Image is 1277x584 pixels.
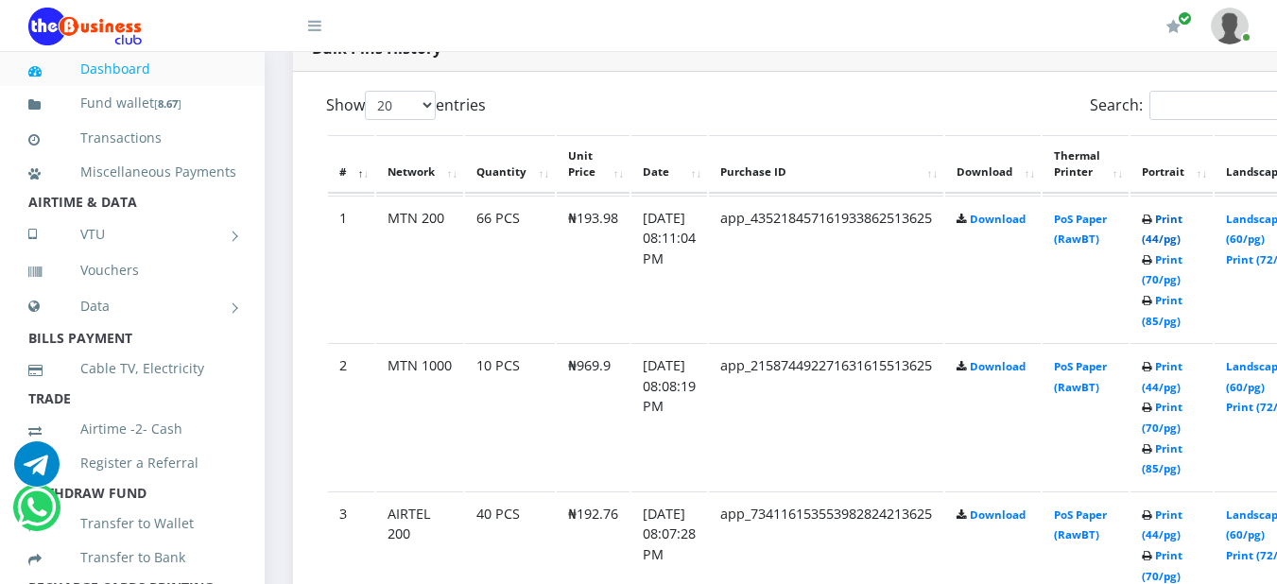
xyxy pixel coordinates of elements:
th: Unit Price: activate to sort column ascending [557,135,630,194]
a: Print (44/pg) [1142,359,1182,394]
td: ₦969.9 [557,343,630,490]
a: PoS Paper (RawBT) [1054,212,1107,247]
td: MTN 200 [376,196,463,342]
a: Download [970,507,1026,522]
th: Download: activate to sort column ascending [945,135,1041,194]
a: PoS Paper (RawBT) [1054,359,1107,394]
td: 10 PCS [465,343,555,490]
a: Chat for support [14,455,60,487]
select: Showentries [365,91,436,120]
small: [ ] [154,96,181,111]
b: 8.67 [158,96,178,111]
td: app_435218457161933862513625 [709,196,943,342]
a: Download [970,212,1026,226]
label: Show entries [326,91,486,120]
th: Date: activate to sort column ascending [631,135,707,194]
img: Logo [28,8,142,45]
th: Network: activate to sort column ascending [376,135,463,194]
a: VTU [28,211,236,258]
td: 66 PCS [465,196,555,342]
a: Print (70/pg) [1142,252,1182,287]
a: Print (44/pg) [1142,507,1182,542]
a: Register a Referral [28,441,236,485]
a: Print (85/pg) [1142,293,1182,328]
td: ₦193.98 [557,196,630,342]
span: Renew/Upgrade Subscription [1178,11,1192,26]
a: Transactions [28,116,236,160]
a: PoS Paper (RawBT) [1054,507,1107,542]
a: Print (85/pg) [1142,441,1182,476]
a: Print (44/pg) [1142,212,1182,247]
a: Chat for support [17,499,56,530]
a: Miscellaneous Payments [28,150,236,194]
img: User [1211,8,1249,44]
th: Quantity: activate to sort column ascending [465,135,555,194]
th: Purchase ID: activate to sort column ascending [709,135,943,194]
td: app_215874492271631615513625 [709,343,943,490]
a: Fund wallet[8.67] [28,81,236,126]
th: Portrait: activate to sort column ascending [1130,135,1213,194]
strong: Bulk Pins History [312,38,441,59]
td: 2 [328,343,374,490]
th: Thermal Printer: activate to sort column ascending [1043,135,1129,194]
td: MTN 1000 [376,343,463,490]
a: Vouchers [28,249,236,292]
i: Renew/Upgrade Subscription [1166,19,1181,34]
th: #: activate to sort column descending [328,135,374,194]
a: Cable TV, Electricity [28,347,236,390]
td: 1 [328,196,374,342]
a: Dashboard [28,47,236,91]
a: Print (70/pg) [1142,400,1182,435]
td: [DATE] 08:11:04 PM [631,196,707,342]
a: Airtime -2- Cash [28,407,236,451]
a: Data [28,283,236,330]
a: Print (70/pg) [1142,548,1182,583]
a: Download [970,359,1026,373]
a: Transfer to Bank [28,536,236,579]
a: Transfer to Wallet [28,502,236,545]
td: [DATE] 08:08:19 PM [631,343,707,490]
